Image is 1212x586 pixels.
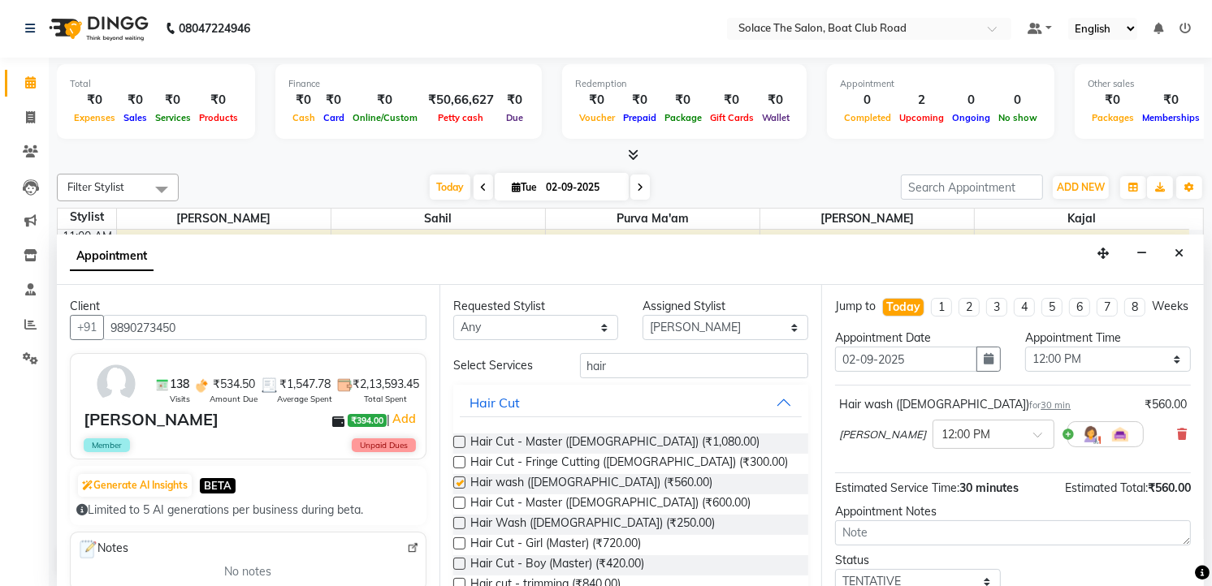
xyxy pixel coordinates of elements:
span: Hair Cut - Girl (Master) (₹720.00) [470,535,641,555]
div: Assigned Stylist [643,298,808,315]
div: Client [70,298,426,315]
input: 2025-09-02 [541,175,622,200]
img: avatar [93,360,140,407]
div: ₹0 [500,91,529,110]
span: Products [195,112,242,123]
span: Hair wash ([DEMOGRAPHIC_DATA]) (₹560.00) [470,474,712,494]
div: 0 [840,91,895,110]
div: 0 [994,91,1041,110]
img: Hairdresser.png [1081,424,1101,444]
span: Sales [119,112,151,123]
div: ₹0 [348,91,422,110]
div: ₹0 [119,91,151,110]
span: Upcoming [895,112,948,123]
span: Member [84,438,130,452]
span: Notes [77,539,128,560]
span: No notes [224,563,271,580]
div: ₹0 [70,91,119,110]
span: Card [319,112,348,123]
img: logo [41,6,153,51]
div: ₹50,66,627 [422,91,500,110]
span: [PERSON_NAME] [760,209,974,229]
div: Appointment Notes [835,503,1191,520]
div: 0 [948,91,994,110]
span: Wallet [758,112,794,123]
input: Search by Name/Mobile/Email/Code [103,315,426,340]
span: Ongoing [948,112,994,123]
div: ₹0 [706,91,758,110]
div: ₹0 [319,91,348,110]
input: yyyy-mm-dd [835,347,977,372]
div: Stylist [58,209,116,226]
div: [PERSON_NAME] [84,407,219,432]
div: Redemption [575,77,794,91]
li: 4 [1014,298,1035,317]
div: Jump to [835,298,876,315]
span: Online/Custom [348,112,422,123]
span: Amount Due [210,393,258,405]
img: Interior.png [1110,424,1130,444]
div: ₹0 [660,91,706,110]
span: Prepaid [619,112,660,123]
span: ₹1,547.78 [279,376,331,393]
span: Today [430,175,470,200]
div: Appointment [840,77,1041,91]
div: ₹0 [575,91,619,110]
span: 138 [170,376,189,393]
div: Status [835,552,1001,569]
div: Appointment Time [1025,330,1191,347]
span: Hair Cut - Boy (Master) (₹420.00) [470,555,644,575]
button: +91 [70,315,104,340]
span: | [387,409,418,429]
div: ₹560.00 [1145,396,1187,413]
input: Search Appointment [901,175,1043,200]
span: Expenses [70,112,119,123]
span: Petty cash [435,112,488,123]
li: 6 [1069,298,1090,317]
span: Purva Ma'am [546,209,760,229]
button: Generate AI Insights [78,474,192,497]
button: Hair Cut [460,388,803,417]
a: Add [390,409,418,429]
li: 1 [931,298,952,317]
button: ADD NEW [1053,176,1109,199]
span: Filter Stylist [67,180,124,193]
span: ₹534.50 [213,376,255,393]
li: 3 [986,298,1007,317]
span: Tue [508,181,541,193]
span: Estimated Service Time: [835,480,959,495]
span: Hair Cut - Master ([DEMOGRAPHIC_DATA]) (₹600.00) [470,494,751,515]
div: Hair Cut [470,393,520,412]
div: Hair wash ([DEMOGRAPHIC_DATA]) [839,396,1071,413]
div: Appointment Date [835,330,1001,347]
span: [PERSON_NAME] [839,427,926,443]
span: Gift Cards [706,112,758,123]
div: ₹0 [619,91,660,110]
span: Completed [840,112,895,123]
span: 30 min [1041,399,1071,411]
div: ₹0 [195,91,242,110]
span: Package [660,112,706,123]
span: Visits [170,393,190,405]
span: Packages [1088,112,1138,123]
div: ₹0 [151,91,195,110]
input: Search by service name [580,353,809,378]
div: Select Services [441,357,568,374]
div: Limited to 5 AI generations per business during beta. [76,502,420,519]
span: No show [994,112,1041,123]
li: 8 [1124,298,1145,317]
span: Estimated Total: [1065,480,1148,495]
span: Hair Cut - Master ([DEMOGRAPHIC_DATA]) (₹1,080.00) [470,433,760,454]
span: Hair Cut - Fringe Cutting ([DEMOGRAPHIC_DATA]) (₹300.00) [470,454,788,474]
span: Total Spent [364,393,407,405]
span: Hair Wash ([DEMOGRAPHIC_DATA]) (₹250.00) [470,515,715,535]
span: ADD NEW [1057,181,1105,193]
div: ₹0 [758,91,794,110]
div: Finance [288,77,529,91]
span: 30 minutes [959,480,1019,495]
span: ₹2,13,593.45 [353,376,419,393]
b: 08047224946 [179,6,250,51]
span: Voucher [575,112,619,123]
span: Unpaid Dues [352,438,416,452]
span: Cash [288,112,319,123]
